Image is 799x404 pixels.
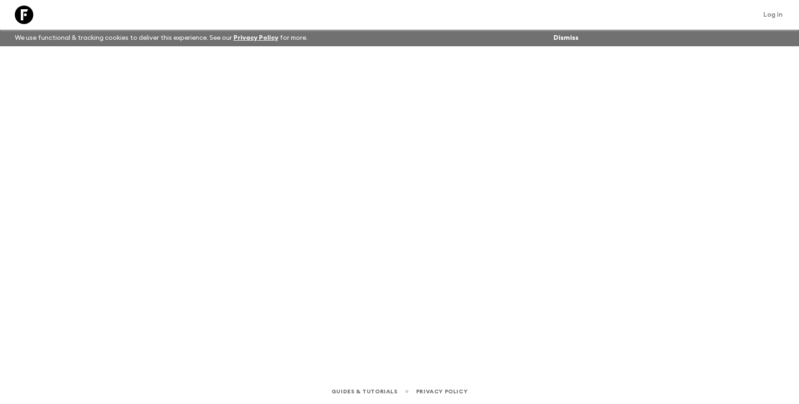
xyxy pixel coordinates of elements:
a: Log in [758,8,788,21]
a: Privacy Policy [416,386,467,397]
p: We use functional & tracking cookies to deliver this experience. See our for more. [11,30,311,46]
button: Dismiss [551,31,581,44]
a: Privacy Policy [234,35,278,41]
a: Guides & Tutorials [332,386,398,397]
